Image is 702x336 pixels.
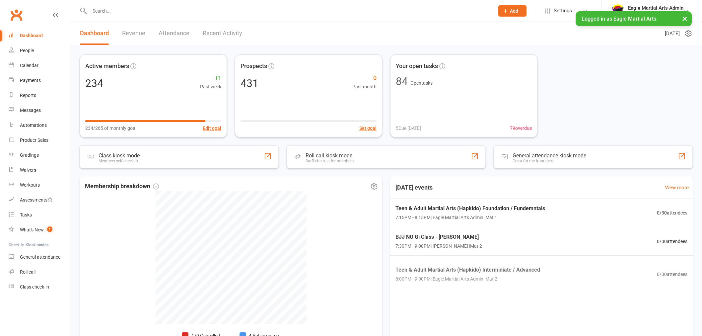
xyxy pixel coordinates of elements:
div: General attendance [20,254,60,260]
span: Active members [85,61,129,71]
span: Open tasks [410,80,433,86]
a: Calendar [9,58,70,73]
a: People [9,43,70,58]
div: Class kiosk mode [99,152,140,159]
span: 0 / 30 attendees [657,271,687,278]
div: Eagle Martial Arts [628,11,683,17]
a: View more [665,184,689,192]
div: Waivers [20,167,36,173]
div: 234 [85,78,103,89]
span: Settings [554,3,572,18]
div: Great for the front desk [513,159,586,163]
div: Roll call [20,269,35,275]
a: Payments [9,73,70,88]
div: What's New [20,227,44,232]
div: Messages [20,108,41,113]
a: Product Sales [9,133,70,148]
span: 234/265 of monthly goal [85,125,136,132]
span: 7:15PM - 8:15PM | Eagle Martial Arts Admin | Mat 1 [395,214,545,221]
div: Roll call kiosk mode [306,152,354,159]
span: 0 / 30 attendees [657,238,687,245]
span: +1 [200,73,221,83]
img: thumb_image1738041739.png [611,4,625,18]
div: Dashboard [20,33,43,38]
a: Tasks [9,208,70,222]
span: Logged in as Eagle Martial Arts. [582,16,658,22]
div: Product Sales [20,137,48,143]
span: 0 / 30 attendees [657,209,687,216]
a: Recent Activity [203,22,242,45]
a: Revenue [122,22,145,45]
div: People [20,48,34,53]
span: 5 Due [DATE] [396,125,421,132]
span: 1 [47,226,52,232]
span: 8:00PM - 9:00PM | Eagle Martial Arts Admin | Mat 2 [395,275,540,283]
a: Class kiosk mode [9,280,70,294]
span: Prospects [241,61,267,71]
a: Attendance [159,22,189,45]
button: Add [498,5,526,17]
a: General attendance kiosk mode [9,250,70,265]
a: Dashboard [80,22,109,45]
div: Reports [20,93,36,98]
span: Your open tasks [396,61,438,71]
div: 431 [241,78,258,89]
div: Members self check-in [99,159,140,163]
div: 84 [396,76,408,87]
span: Add [510,8,518,14]
span: Membership breakdown [85,182,159,191]
a: Messages [9,103,70,118]
div: Staff check-in for members [306,159,354,163]
div: Class check-in [20,284,49,290]
span: Teen & Adult Martial Arts (Hapkido) Foundation / Fundemntals [395,204,545,213]
span: Teen & Adult Martial Arts (Hapkido) Intermidiate / Advanced [395,266,540,274]
div: Tasks [20,212,32,217]
span: 7:30PM - 9:00PM | [PERSON_NAME] | Mat 2 [395,243,482,250]
div: General attendance kiosk mode [513,152,586,159]
a: Clubworx [8,7,25,23]
a: Waivers [9,163,70,178]
button: Edit goal [203,125,221,132]
a: Assessments [9,193,70,208]
div: Gradings [20,152,39,158]
input: Search... [88,6,490,16]
span: Past month [352,83,377,90]
a: Reports [9,88,70,103]
div: Eagle Martial Arts Admin [628,5,683,11]
a: Roll call [9,265,70,280]
a: What's New1 [9,222,70,237]
div: Assessments [20,197,53,203]
a: Workouts [9,178,70,193]
a: Gradings [9,148,70,163]
button: × [679,11,691,26]
span: 0 [352,73,377,83]
button: Set goal [359,125,377,132]
h3: [DATE] events [390,182,438,194]
a: Automations [9,118,70,133]
a: Dashboard [9,28,70,43]
span: BJJ NO Gi Class - [PERSON_NAME] [395,233,482,241]
span: [DATE] [665,30,680,38]
span: 79 overdue [510,125,532,132]
div: Calendar [20,63,38,68]
span: Past week [200,83,221,90]
div: Automations [20,123,47,128]
div: Payments [20,78,41,83]
div: Workouts [20,182,40,188]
